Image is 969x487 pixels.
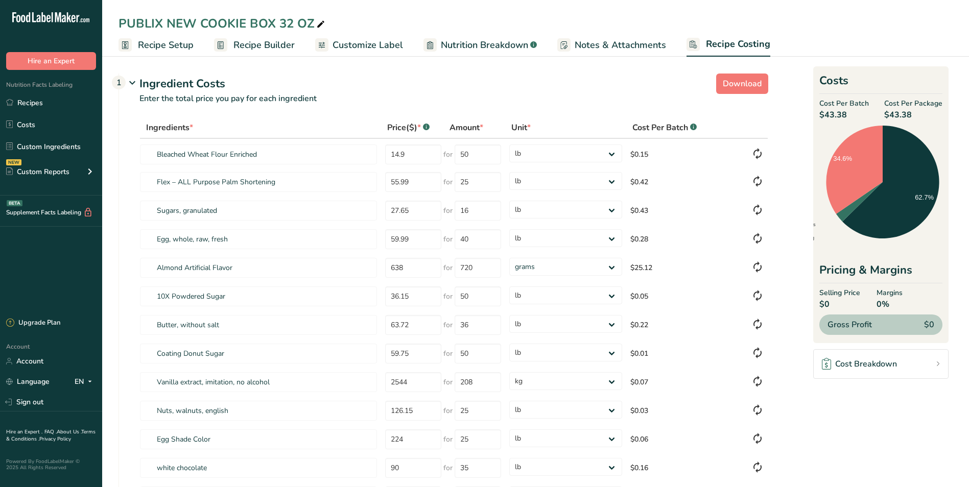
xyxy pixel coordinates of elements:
[626,425,747,453] td: $0.06
[626,310,747,339] td: $0.22
[6,52,96,70] button: Hire an Expert
[443,377,453,387] span: for
[139,76,768,92] div: Ingredient Costs
[6,458,96,471] div: Powered By FoodLabelMaker © 2025 All Rights Reserved
[6,428,96,443] a: Terms & Conditions .
[716,74,768,94] button: Download
[39,435,71,443] a: Privacy Policy
[924,319,934,331] span: $0
[785,222,816,227] span: Ingredients
[626,396,747,425] td: $0.03
[6,166,69,177] div: Custom Reports
[877,298,903,310] span: 0%
[6,318,60,328] div: Upgrade Plan
[138,38,194,52] span: Recipe Setup
[443,462,453,473] span: for
[626,453,747,482] td: $0.16
[819,298,860,310] span: $0
[706,37,770,51] span: Recipe Costing
[119,34,194,57] a: Recipe Setup
[57,428,81,435] a: About Us .
[315,34,403,57] a: Customize Label
[819,287,860,298] span: Selling Price
[822,358,897,370] div: Cost Breakdown
[884,109,942,121] span: $43.38
[626,368,747,396] td: $0.07
[443,205,453,216] span: for
[443,348,453,359] span: for
[146,121,193,134] span: Ingredients
[443,262,453,273] span: for
[819,262,942,283] div: Pricing & Margins
[441,38,528,52] span: Nutrition Breakdown
[723,78,762,90] span: Download
[443,291,453,302] span: for
[443,177,453,187] span: for
[626,225,747,253] td: $0.28
[450,121,483,134] span: Amount
[214,34,295,57] a: Recipe Builder
[934,452,959,477] iframe: Intercom live chat
[813,349,949,379] a: Cost Breakdown
[443,434,453,445] span: for
[819,109,869,121] span: $43.38
[443,234,453,245] span: for
[828,319,872,331] span: Gross Profit
[626,253,747,282] td: $25.12
[6,159,21,165] div: NEW
[443,149,453,160] span: for
[333,38,403,52] span: Customize Label
[6,428,42,435] a: Hire an Expert .
[884,98,942,109] span: Cost Per Package
[423,34,537,57] a: Nutrition Breakdown
[75,376,96,388] div: EN
[819,72,942,94] h2: Costs
[626,196,747,225] td: $0.43
[687,33,770,57] a: Recipe Costing
[119,14,327,33] div: PUBLIX NEW COOKIE BOX 32 OZ
[575,38,666,52] span: Notes & Attachments
[626,282,747,310] td: $0.05
[387,121,430,134] div: Price($)
[819,98,869,109] span: Cost Per Batch
[6,373,50,391] a: Language
[233,38,295,52] span: Recipe Builder
[626,139,747,167] td: $0.15
[557,34,666,57] a: Notes & Attachments
[119,92,768,117] p: Enter the total price you pay for each ingredient
[626,339,747,368] td: $0.01
[632,121,688,134] span: Cost Per Batch
[443,320,453,330] span: for
[877,287,903,298] span: Margins
[112,76,126,89] div: 1
[443,405,453,416] span: for
[626,167,747,196] td: $0.42
[511,121,531,134] span: Unit
[7,200,22,206] div: BETA
[44,428,57,435] a: FAQ .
